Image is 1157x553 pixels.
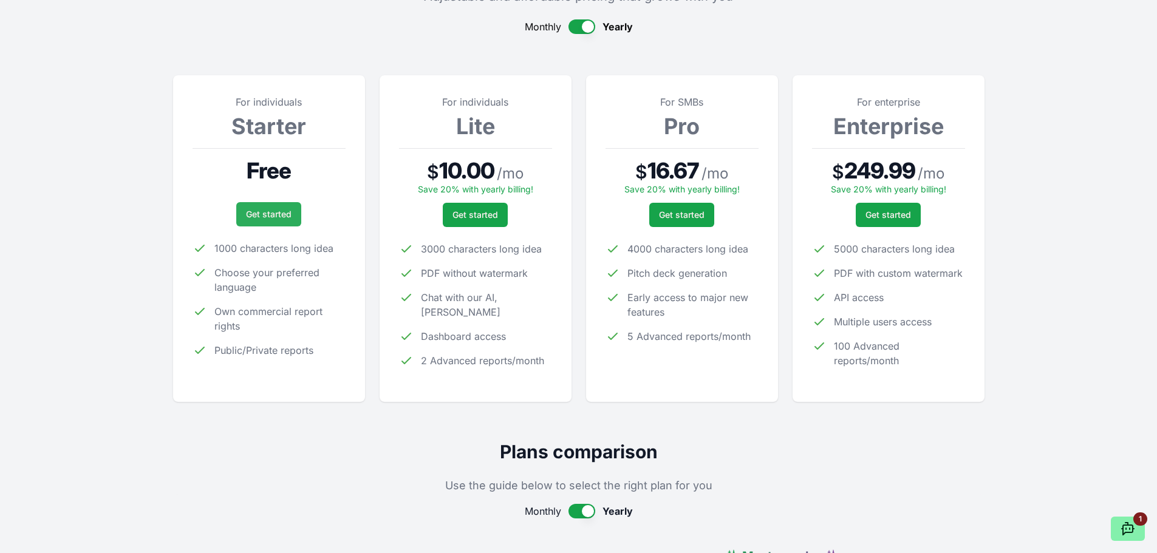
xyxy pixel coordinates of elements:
[214,241,333,256] span: 1000 characters long idea
[834,290,884,305] span: API access
[236,202,301,226] a: Get started
[832,161,844,183] span: $
[421,242,542,256] span: 3000 characters long idea
[701,164,728,183] span: / mo
[606,114,759,138] h3: Pro
[214,343,313,358] span: Public/Private reports
[918,164,944,183] span: / mo
[627,242,748,256] span: 4000 characters long idea
[624,184,740,194] span: Save 20% with yearly billing!
[427,161,439,183] span: $
[399,114,552,138] h3: Lite
[399,95,552,109] p: For individuals
[525,19,561,34] span: Monthly
[497,164,524,183] span: / mo
[418,184,533,194] span: Save 20% with yearly billing!
[421,290,552,319] span: Chat with our AI, [PERSON_NAME]
[844,158,915,183] span: 249.99
[193,95,346,109] p: For individuals
[635,161,647,183] span: $
[421,329,506,344] span: Dashboard access
[602,504,633,518] span: Yearly
[812,114,965,138] h3: Enterprise
[834,266,963,280] span: PDF with custom watermark
[421,266,528,280] span: PDF without watermark
[214,265,346,294] span: Choose your preferred language
[606,95,759,109] p: For SMBs
[647,158,700,183] span: 16.67
[214,304,346,333] span: Own commercial report rights
[649,203,714,227] a: Get started
[1133,512,1147,526] div: 1
[421,353,544,368] span: 2 Advanced reports/month
[834,242,955,256] span: 5000 characters long idea
[834,339,965,368] span: 100 Advanced reports/month
[525,504,561,518] span: Monthly
[831,184,946,194] span: Save 20% with yearly billing!
[812,95,965,109] p: For enterprise
[627,290,759,319] span: Early access to major new features
[602,19,633,34] span: Yearly
[439,158,494,183] span: 10.00
[443,203,508,227] a: Get started
[173,441,985,463] h2: Plans comparison
[834,314,932,329] span: Multiple users access
[173,477,985,494] p: Use the guide below to select the right plan for you
[627,329,751,344] span: 5 Advanced reports/month
[856,203,921,227] a: Get started
[627,266,727,280] span: Pitch deck generation
[247,158,291,183] span: Free
[193,114,346,138] h3: Starter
